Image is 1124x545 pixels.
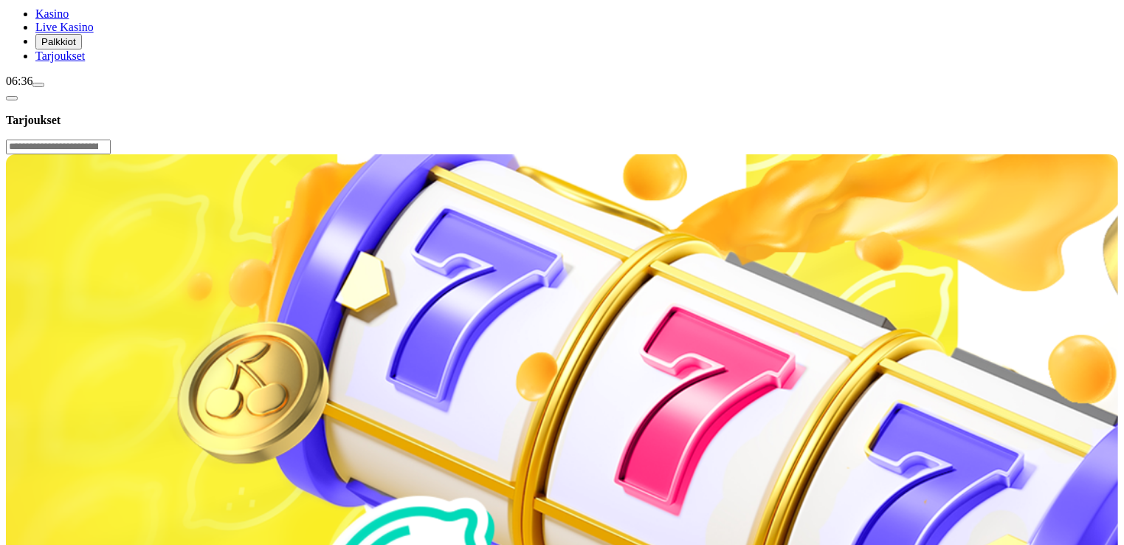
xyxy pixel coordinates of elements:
[6,96,18,100] button: chevron-left icon
[6,140,111,154] input: Search
[41,36,76,47] span: Palkkiot
[35,21,94,33] span: Live Kasino
[35,7,69,20] span: Kasino
[35,49,85,62] span: Tarjoukset
[6,75,32,87] span: 06:36
[35,21,94,33] a: poker-chip iconLive Kasino
[6,113,1118,127] h3: Tarjoukset
[35,34,82,49] button: reward iconPalkkiot
[35,49,85,62] a: gift-inverted iconTarjoukset
[32,83,44,87] button: menu
[35,7,69,20] a: diamond iconKasino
